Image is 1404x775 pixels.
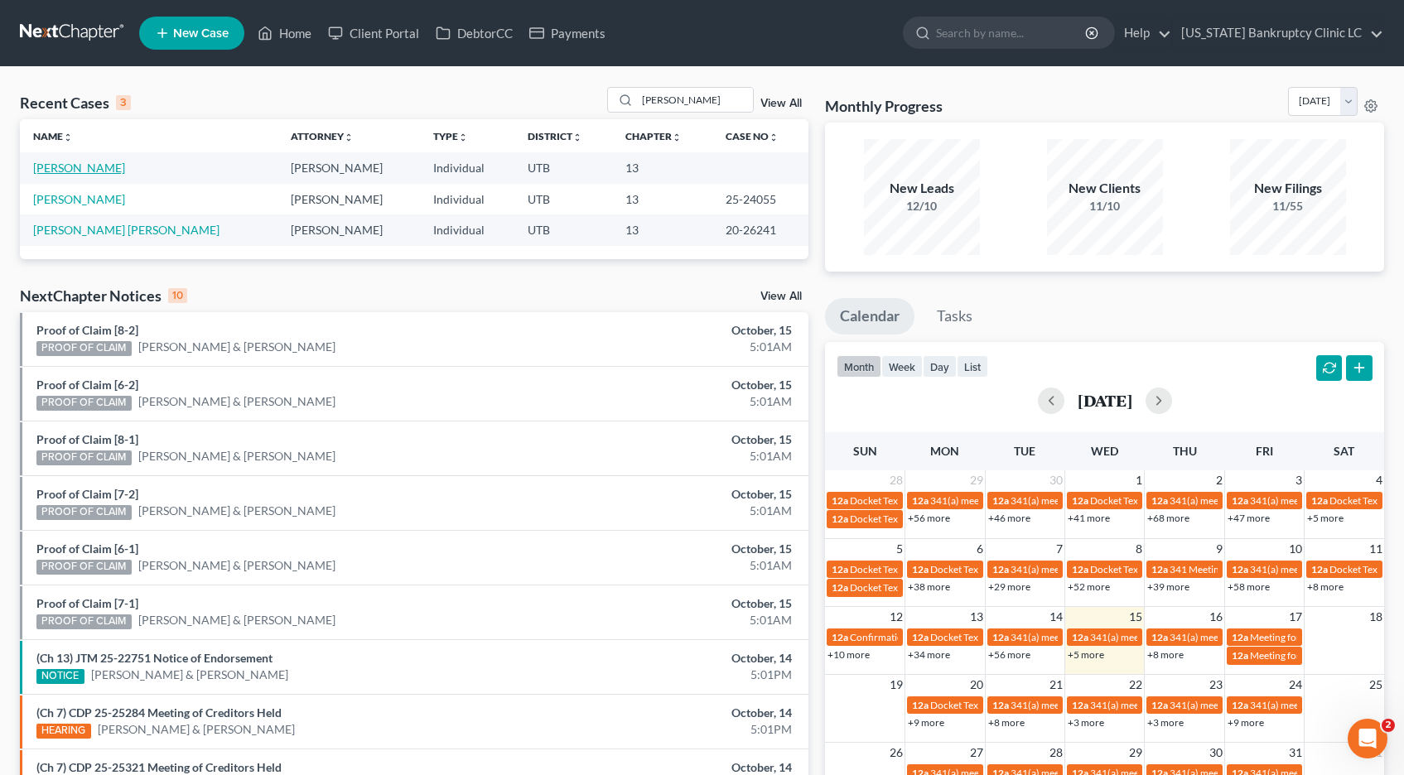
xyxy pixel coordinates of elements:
span: 27 [968,743,985,763]
span: 4 [1374,470,1384,490]
span: 19 [888,675,905,695]
a: [PERSON_NAME] [33,161,125,175]
a: Chapterunfold_more [625,130,682,142]
div: October, 15 [552,431,793,448]
div: HEARING [36,724,91,739]
span: Docket Text: for [PERSON_NAME] [1090,563,1238,575]
div: 5:01PM [552,721,793,738]
span: Fri [1256,444,1273,458]
a: +58 more [1228,580,1270,593]
span: 12a [992,563,1009,575]
iframe: Intercom live chat [1348,719,1387,758]
a: +10 more [827,648,870,661]
a: [PERSON_NAME] & [PERSON_NAME] [138,339,335,355]
span: Tue [1014,444,1035,458]
a: +34 more [908,648,950,661]
span: Meeting for [PERSON_NAME] [1250,649,1380,662]
a: Districtunfold_more [528,130,582,142]
a: View All [760,98,802,109]
div: PROOF OF CLAIM [36,614,132,629]
span: 23 [1208,675,1224,695]
td: UTB [514,184,612,214]
span: 15 [1127,607,1144,627]
td: 13 [612,184,712,214]
td: 13 [612,214,712,245]
a: +9 more [1228,716,1264,729]
div: 10 [168,288,187,303]
span: 341(a) meeting for [PERSON_NAME] [1090,699,1250,711]
span: 12a [992,631,1009,643]
div: 5:01AM [552,393,793,410]
span: 29 [1127,743,1144,763]
div: New Filings [1230,179,1346,198]
div: October, 14 [552,705,793,721]
div: 5:01AM [552,612,793,628]
span: 12a [1072,494,1088,507]
span: 12a [912,699,929,711]
span: 341(a) meeting for [PERSON_NAME] [1170,631,1329,643]
a: +5 more [1068,648,1104,661]
h3: Monthly Progress [825,96,943,116]
span: 12a [992,494,1009,507]
a: [PERSON_NAME] [PERSON_NAME] [33,223,220,237]
span: Docket Text: for [PERSON_NAME] [930,563,1078,575]
a: Payments [521,18,614,48]
span: Thu [1173,444,1197,458]
span: 2 [1382,719,1395,732]
a: +68 more [1147,512,1189,524]
i: unfold_more [344,132,354,142]
a: Calendar [825,298,914,335]
button: month [837,355,881,378]
input: Search by name... [936,17,1088,48]
span: 12a [992,699,1009,711]
div: 5:01AM [552,339,793,355]
span: 25 [1368,675,1384,695]
span: 341(a) meeting for [PERSON_NAME] [1090,631,1250,643]
span: Docket Text: for [PERSON_NAME] [1090,494,1238,507]
div: New Leads [864,179,980,198]
span: New Case [173,27,229,40]
a: DebtorCC [427,18,521,48]
span: 12a [1232,631,1248,643]
div: Recent Cases [20,93,131,113]
input: Search by name... [637,88,753,112]
td: Individual [420,152,514,183]
div: PROOF OF CLAIM [36,560,132,575]
span: 341(a) meeting for [PERSON_NAME] [1011,631,1170,643]
span: 12a [1151,699,1168,711]
td: [PERSON_NAME] [277,184,421,214]
span: 29 [968,470,985,490]
div: PROOF OF CLAIM [36,341,132,356]
span: 341(a) meeting for [PERSON_NAME] & [PERSON_NAME] [930,494,1178,507]
a: (Ch 13) JTM 25-22751 Notice of Endorsement [36,651,273,665]
a: [PERSON_NAME] & [PERSON_NAME] [138,393,335,410]
div: 5:01AM [552,448,793,465]
span: 28 [1048,743,1064,763]
span: 7 [1054,539,1064,559]
span: Docket Text: for [PERSON_NAME] & [PERSON_NAME] [850,494,1086,507]
span: 13 [968,607,985,627]
a: Case Nounfold_more [726,130,779,142]
span: 1 [1134,470,1144,490]
span: 5 [895,539,905,559]
div: October, 15 [552,541,793,557]
div: 5:01AM [552,503,793,519]
a: +46 more [988,512,1030,524]
i: unfold_more [769,132,779,142]
span: 10 [1287,539,1304,559]
a: Home [249,18,320,48]
a: Proof of Claim [8-1] [36,432,138,446]
span: 341 Meeting for [PERSON_NAME] [1170,563,1319,575]
span: 341(a) meeting for [PERSON_NAME] [1170,494,1329,507]
span: 12a [1151,563,1168,575]
a: +8 more [1147,648,1184,661]
a: +29 more [988,580,1030,593]
h2: [DATE] [1078,392,1132,409]
span: 20 [968,675,985,695]
td: [PERSON_NAME] [277,152,421,183]
span: 11 [1368,539,1384,559]
span: 24 [1287,675,1304,695]
span: 28 [888,470,905,490]
div: October, 15 [552,486,793,503]
a: [US_STATE] Bankruptcy Clinic LC [1173,18,1383,48]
